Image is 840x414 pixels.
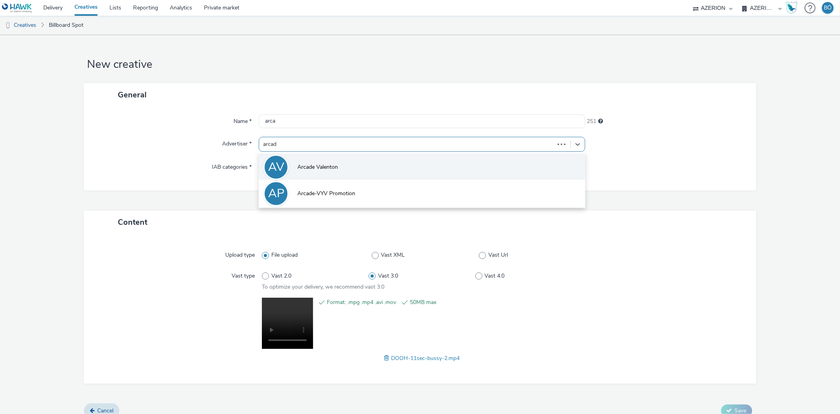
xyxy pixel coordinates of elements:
img: Hawk Academy [786,2,797,14]
div: Maximum 255 characters [599,117,603,125]
div: AP [268,183,284,205]
label: Upload type [222,248,258,259]
span: Format: .mpg .mp4 .avi .mov [327,298,396,307]
span: Vast 2.0 [271,272,291,280]
span: Arcade-VYV Promotion [297,190,355,198]
span: Arcade Valenton [297,163,338,171]
span: To optimize your delivery, we recommend vast 3.0 [262,283,384,291]
label: Advertiser * [219,137,255,148]
span: 50MB max [410,298,479,307]
span: Vast 4.0 [484,272,504,280]
label: Name * [230,114,255,125]
label: IAB categories * [209,160,255,171]
div: BÖ [824,2,832,14]
h1: New creative [84,57,756,72]
span: 251 [587,117,597,125]
span: Vast XML [381,251,405,259]
span: DOOH-11sec-bussy-2.mp4 [391,354,460,362]
span: Vast 3.0 [378,272,398,280]
input: Name [259,114,585,128]
div: AV [268,156,284,178]
a: Billboard Spot [45,16,87,35]
a: Hawk Academy [786,2,801,14]
span: File upload [271,251,298,259]
img: dooh [4,22,12,30]
img: undefined Logo [2,3,32,13]
label: Vast type [228,269,258,280]
span: General [118,90,146,100]
span: Content [118,217,147,228]
span: Vast Url [488,251,508,259]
